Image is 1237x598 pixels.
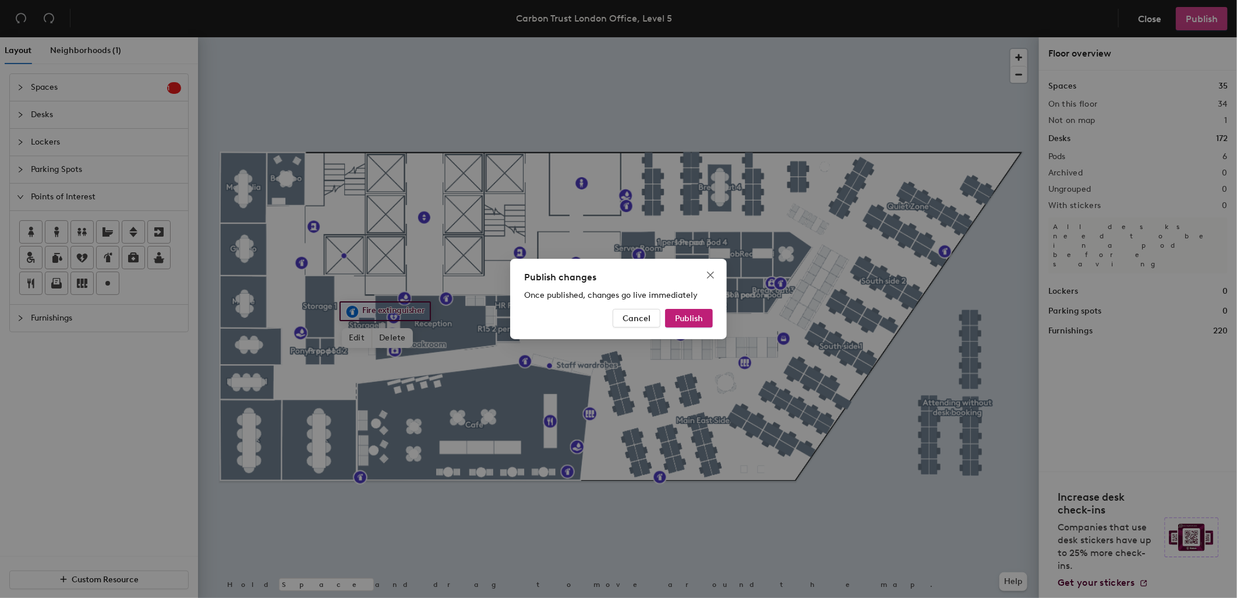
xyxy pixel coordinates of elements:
[701,270,720,280] span: Close
[665,309,713,328] button: Publish
[524,270,713,284] div: Publish changes
[701,266,720,284] button: Close
[706,270,715,280] span: close
[675,314,703,323] span: Publish
[524,290,698,300] span: Once published, changes go live immediately
[623,314,651,323] span: Cancel
[613,309,660,328] button: Cancel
